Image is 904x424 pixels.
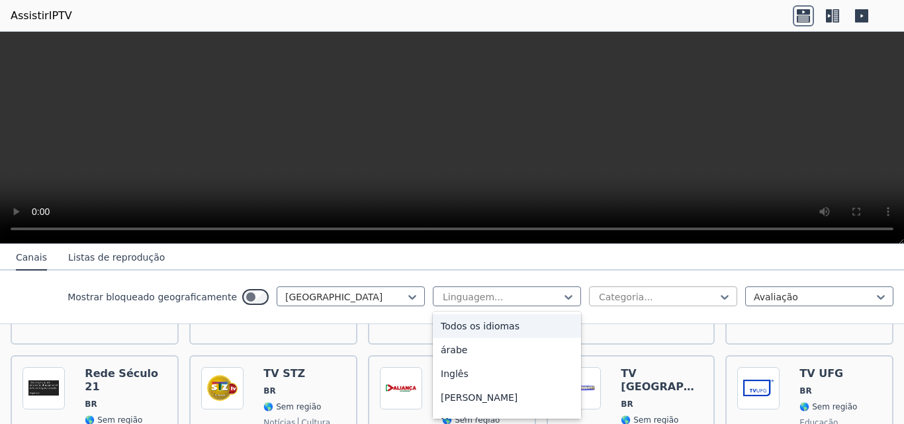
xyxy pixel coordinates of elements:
img: TV Alianca Catarinense [380,367,422,409]
font: Mostrar bloqueado geograficamente [68,292,237,302]
font: BR [263,386,275,396]
font: AssistirIPTV [11,9,72,22]
a: AssistirIPTV [11,8,72,24]
font: Todos os idiomas [441,321,520,331]
font: árabe [441,345,467,355]
font: TV UFG [799,367,843,380]
button: Listas de reprodução [68,245,165,271]
img: STZ TV [201,367,244,409]
font: BR [621,400,633,409]
font: TV STZ [263,367,305,380]
img: TV UFG [737,367,780,409]
font: BR [85,400,97,409]
img: Rede Seculo 21 [23,367,65,409]
font: Listas de reprodução [68,252,165,263]
font: 🌎 Sem região [263,402,321,411]
button: Canais [16,245,47,271]
font: 🌎 Sem região [799,402,857,411]
font: [PERSON_NAME] [441,392,518,403]
font: TV [GEOGRAPHIC_DATA] [621,367,745,393]
font: BR [799,386,811,396]
font: Inglês [441,368,469,379]
font: Canais [16,252,47,263]
font: Rede Século 21 [85,367,158,393]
